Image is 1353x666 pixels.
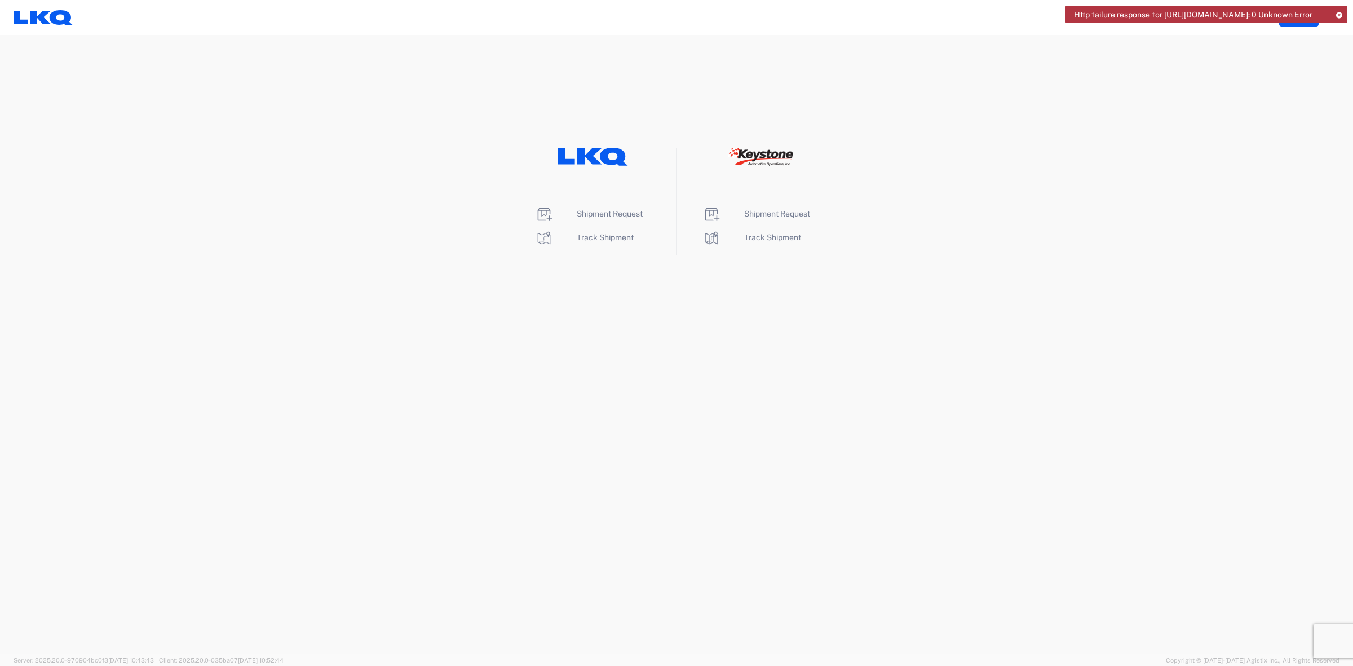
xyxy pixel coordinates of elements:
span: Server: 2025.20.0-970904bc0f3 [14,657,154,664]
span: Copyright © [DATE]-[DATE] Agistix Inc., All Rights Reserved [1166,655,1339,665]
span: Shipment Request [577,209,643,218]
a: Track Shipment [535,233,634,242]
span: Client: 2025.20.0-035ba07 [159,657,284,664]
span: [DATE] 10:43:43 [108,657,154,664]
span: [DATE] 10:52:44 [238,657,284,664]
span: Shipment Request [744,209,810,218]
span: Track Shipment [577,233,634,242]
span: Http failure response for [URL][DOMAIN_NAME]: 0 Unknown Error [1074,10,1312,20]
a: Shipment Request [702,209,810,218]
a: Shipment Request [535,209,643,218]
span: Track Shipment [744,233,801,242]
a: Track Shipment [702,233,801,242]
